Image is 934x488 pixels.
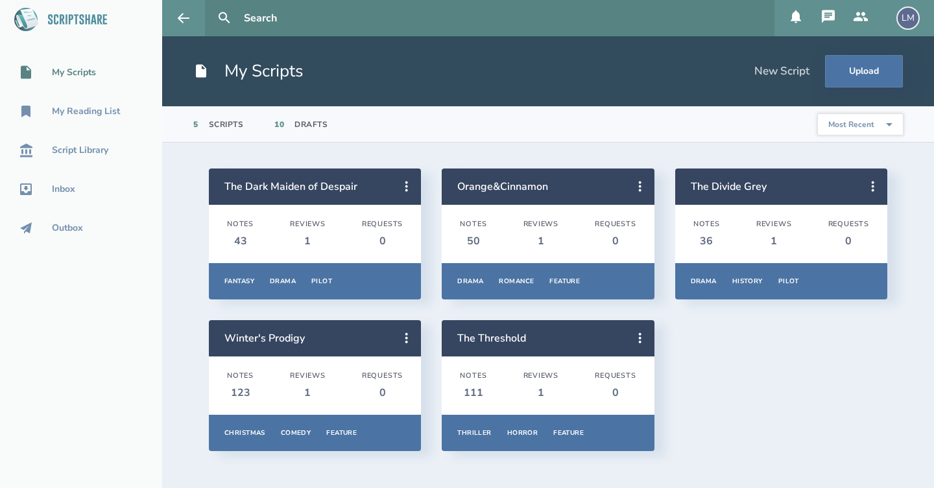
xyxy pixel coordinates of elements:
div: Script Library [52,145,108,156]
div: Comedy [281,428,311,437]
div: Notes [460,371,486,380]
div: 5 [193,119,198,130]
div: 0 [828,234,869,248]
div: 1 [523,386,559,400]
div: Reviews [523,371,559,380]
div: 0 [595,234,636,248]
div: Drafts [294,119,328,130]
div: 1 [290,234,326,248]
div: Notes [460,220,486,229]
div: Feature [326,428,357,437]
div: Drama [457,277,483,286]
a: The Divide Grey [691,180,767,194]
div: Thriller [457,428,491,437]
div: Reviews [523,220,559,229]
div: Pilot [778,277,799,286]
button: Upload [825,55,903,87]
div: 0 [362,386,403,400]
div: New Script [754,64,809,78]
div: Notes [693,220,720,229]
div: 36 [693,234,720,248]
div: 0 [362,234,403,248]
div: LM [896,6,920,30]
a: Winter's Prodigy [224,331,305,345]
div: 111 [460,386,486,400]
div: 50 [460,234,486,248]
div: Requests [595,220,636,229]
div: Reviews [290,371,326,380]
div: 1 [290,386,326,400]
div: Requests [362,220,403,229]
div: 123 [227,386,254,400]
div: Requests [595,371,636,380]
div: Feature [549,277,580,286]
div: My Reading List [52,106,120,117]
div: Inbox [52,184,75,194]
div: Reviews [290,220,326,229]
div: 43 [227,234,254,248]
div: Horror [507,428,538,437]
div: Drama [270,277,296,286]
div: Outbox [52,223,83,233]
a: Orange&Cinnamon [457,180,548,194]
div: Notes [227,220,254,229]
div: 10 [274,119,284,130]
h1: My Scripts [193,60,304,83]
div: 1 [756,234,792,248]
div: Notes [227,371,254,380]
div: Feature [553,428,584,437]
div: Fantasy [224,277,254,286]
div: Drama [691,277,717,286]
div: My Scripts [52,67,96,78]
a: The Threshold [457,331,526,345]
div: Christmas [224,428,265,437]
div: Scripts [209,119,244,130]
div: 0 [595,386,636,400]
div: Romance [499,277,534,286]
div: History [732,277,763,286]
div: Requests [362,371,403,380]
div: Requests [828,220,869,229]
div: 1 [523,234,559,248]
div: Reviews [756,220,792,229]
div: Pilot [311,277,332,286]
a: The Dark Maiden of Despair [224,180,357,194]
